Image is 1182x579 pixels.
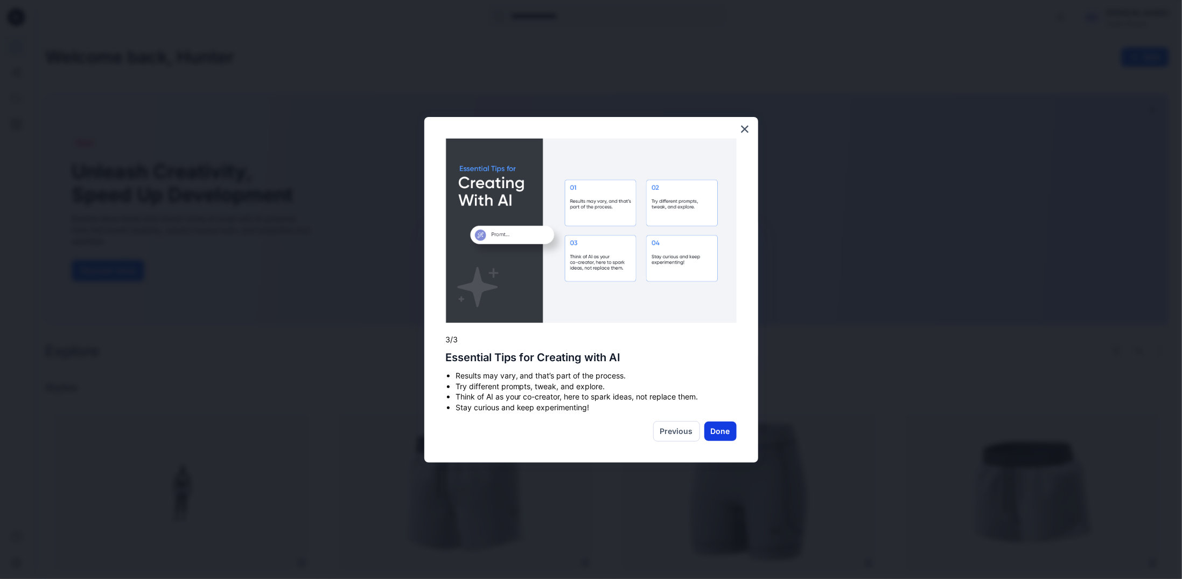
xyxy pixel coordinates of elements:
[456,370,737,381] li: Results may vary, and that’s part of the process.
[456,402,737,413] li: Stay curious and keep experimenting!
[446,334,737,345] p: 3/3
[653,421,700,442] button: Previous
[704,422,737,441] button: Done
[456,381,737,392] li: Try different prompts, tweak, and explore.
[740,120,750,137] button: Close
[446,351,737,364] h2: Essential Tips for Creating with AI
[456,391,737,402] li: Think of AI as your co-creator, here to spark ideas, not replace them.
